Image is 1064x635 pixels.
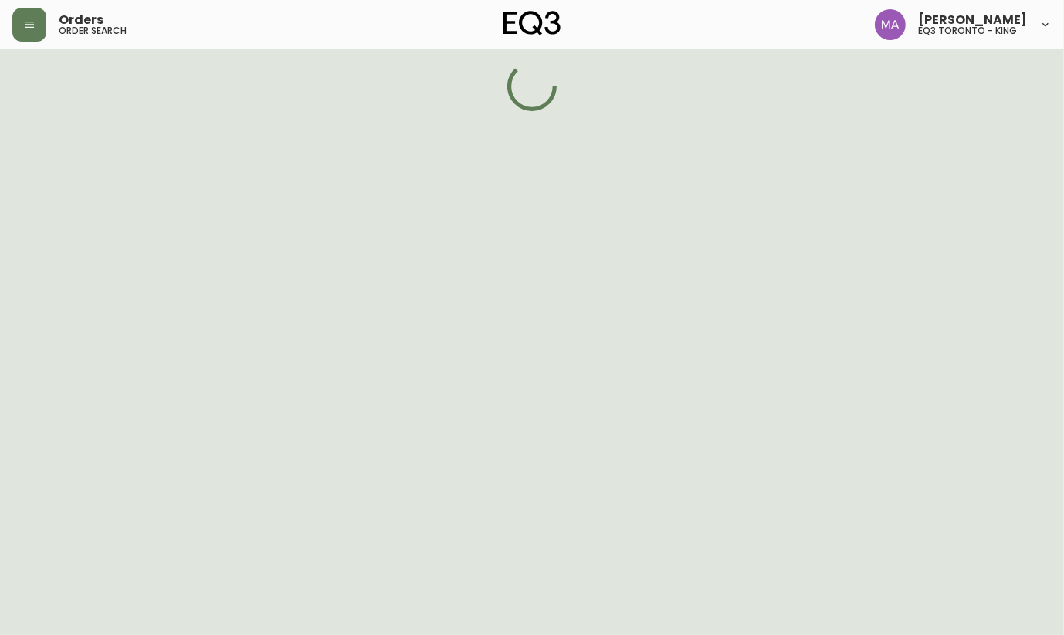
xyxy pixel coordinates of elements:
h5: order search [59,26,127,35]
img: logo [503,11,561,35]
span: Orders [59,14,103,26]
img: 4f0989f25cbf85e7eb2537583095d61e [875,9,906,40]
span: [PERSON_NAME] [918,14,1027,26]
h5: eq3 toronto - king [918,26,1017,35]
